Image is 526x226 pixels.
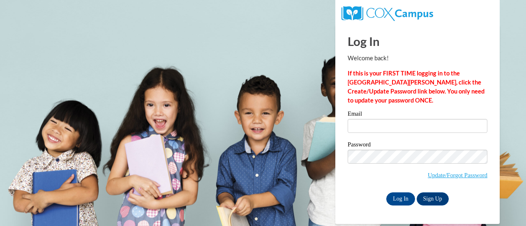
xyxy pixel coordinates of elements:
a: Sign Up [417,192,449,205]
a: Update/Forgot Password [428,172,487,178]
a: COX Campus [341,9,433,16]
img: COX Campus [341,6,433,21]
input: Log In [386,192,415,205]
p: Welcome back! [348,54,487,63]
strong: If this is your FIRST TIME logging in to the [GEOGRAPHIC_DATA][PERSON_NAME], click the Create/Upd... [348,70,484,104]
label: Email [348,111,487,119]
label: Password [348,142,487,150]
h1: Log In [348,33,487,50]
